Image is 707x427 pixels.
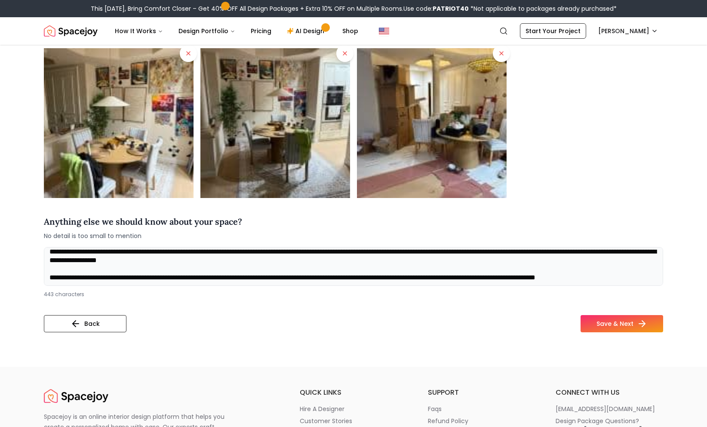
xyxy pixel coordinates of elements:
span: *Not applicable to packages already purchased* [469,4,617,13]
p: customer stories [300,417,352,425]
button: Save & Next [581,315,663,332]
nav: Global [44,17,663,45]
h6: connect with us [556,387,663,398]
a: AI Design [280,22,334,40]
button: How It Works [108,22,170,40]
img: Uploaded [44,48,194,198]
p: refund policy [428,417,468,425]
a: Spacejoy [44,22,98,40]
a: Start Your Project [520,23,586,39]
p: [EMAIL_ADDRESS][DOMAIN_NAME] [556,405,655,413]
b: PATRIOT40 [433,4,469,13]
img: Uploaded [357,48,507,198]
img: Spacejoy Logo [44,387,108,405]
a: refund policy [428,417,535,425]
h6: support [428,387,535,398]
nav: Main [108,22,365,40]
h4: Anything else we should know about your space? [44,215,242,228]
span: No detail is too small to mention [44,232,242,240]
a: hire a designer [300,405,407,413]
button: [PERSON_NAME] [593,23,663,39]
a: [EMAIL_ADDRESS][DOMAIN_NAME] [556,405,663,413]
a: customer stories [300,417,407,425]
span: Use code: [403,4,469,13]
a: Spacejoy [44,387,108,405]
a: Shop [335,22,365,40]
img: Uploaded [200,48,350,198]
p: faqs [428,405,442,413]
div: 443 characters [44,291,663,298]
button: Design Portfolio [172,22,242,40]
p: hire a designer [300,405,344,413]
a: faqs [428,405,535,413]
h6: quick links [300,387,407,398]
img: United States [379,26,389,36]
button: Back [44,315,126,332]
a: Pricing [244,22,278,40]
div: This [DATE], Bring Comfort Closer – Get 40% OFF All Design Packages + Extra 10% OFF on Multiple R... [91,4,617,13]
img: Spacejoy Logo [44,22,98,40]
